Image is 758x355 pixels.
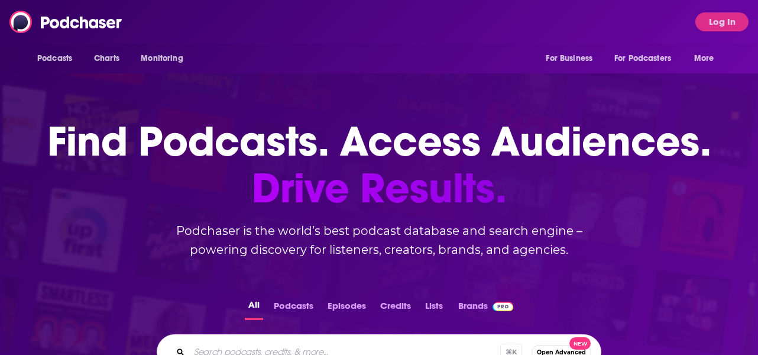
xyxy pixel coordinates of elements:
button: open menu [132,47,198,70]
span: Podcasts [37,50,72,67]
button: Log In [695,12,749,31]
h2: Podchaser is the world’s best podcast database and search engine – powering discovery for listene... [142,221,616,259]
button: open menu [686,47,729,70]
button: Lists [422,297,446,320]
span: For Business [546,50,592,67]
img: Podchaser - Follow, Share and Rate Podcasts [9,11,123,33]
button: open menu [607,47,688,70]
button: Podcasts [270,297,317,320]
span: Drive Results. [47,165,711,212]
a: BrandsPodchaser Pro [458,297,513,320]
span: Charts [94,50,119,67]
span: For Podcasters [614,50,671,67]
h1: Find Podcasts. Access Audiences. [47,118,711,212]
a: Charts [86,47,127,70]
img: Podchaser Pro [493,302,513,311]
span: Monitoring [141,50,183,67]
button: All [245,297,263,320]
span: New [569,337,591,350]
button: Credits [377,297,414,320]
span: More [694,50,714,67]
button: open menu [29,47,88,70]
button: open menu [537,47,607,70]
button: Episodes [324,297,370,320]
